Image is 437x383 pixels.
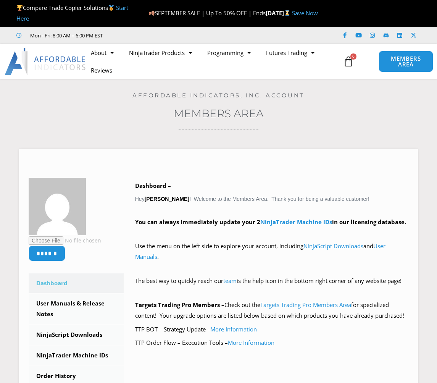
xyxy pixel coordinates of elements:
[258,44,322,61] a: Futures Trading
[135,301,224,309] strong: Targets Trading Pro Members –
[83,61,120,79] a: Reviews
[135,276,408,297] p: The best way to quickly reach our is the help icon in the bottom right corner of any website page!
[5,48,87,75] img: LogoAI | Affordable Indicators – NinjaTrader
[332,50,365,73] a: 0
[174,107,264,120] a: Members Area
[29,178,86,235] img: 15e11569e6aee928574d8d41663770ab61033a068cfc1a378a0972671fdc9d3a
[260,218,332,226] a: NinjaTrader Machine IDs
[121,44,200,61] a: NinjaTrader Products
[132,92,305,99] a: Affordable Indicators, Inc. Account
[135,242,385,260] a: User Manuals
[350,53,356,60] span: 0
[145,196,189,202] strong: [PERSON_NAME]
[16,4,128,22] a: Start Here
[210,325,257,333] a: More Information
[148,9,266,17] span: SEPTEMBER SALE | Up To 50% OFF | Ends
[135,324,408,335] p: TTP BOT – Strategy Update –
[28,31,103,40] span: Mon - Fri: 8:00 AM – 6:00 PM EST
[266,9,292,17] strong: [DATE]
[29,346,124,365] a: NinjaTrader Machine IDs
[135,181,408,348] div: Hey ! Welcome to the Members Area. Thank you for being a valuable customer!
[228,339,274,346] a: More Information
[135,218,406,226] strong: You can always immediately update your 2 in our licensing database.
[223,277,237,284] a: team
[17,5,23,11] img: 🏆
[83,44,341,79] nav: Menu
[149,10,155,16] img: 🍂
[108,5,114,11] img: 🥇
[387,56,425,67] span: MEMBERS AREA
[379,51,433,72] a: MEMBERS AREA
[16,4,128,22] span: Compare Trade Copier Solutions
[113,32,228,39] iframe: Customer reviews powered by Trustpilot
[260,301,351,309] a: Targets Trading Pro Members Area
[29,294,124,324] a: User Manuals & Release Notes
[303,242,363,250] a: NinjaScript Downloads
[29,325,124,345] a: NinjaScript Downloads
[135,300,408,321] p: Check out the for specialized content! Your upgrade options are listed below based on which produ...
[284,10,290,16] img: ⌛
[135,338,408,348] p: TTP Order Flow – Execution Tools –
[200,44,258,61] a: Programming
[29,273,124,293] a: Dashboard
[83,44,121,61] a: About
[135,182,171,189] b: Dashboard –
[292,9,318,17] a: Save Now
[135,241,408,273] p: Use the menu on the left side to explore your account, including and .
